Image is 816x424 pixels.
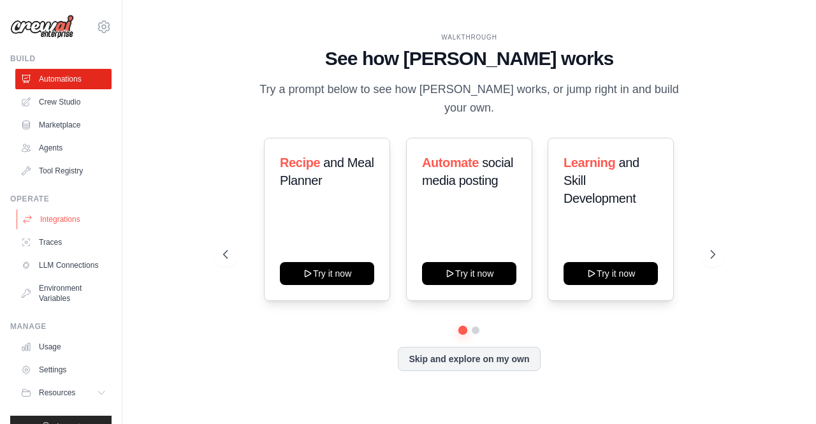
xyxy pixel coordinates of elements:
span: Automate [422,156,479,170]
a: Settings [15,360,112,380]
span: social media posting [422,156,513,187]
button: Try it now [422,262,516,285]
span: Resources [39,388,75,398]
button: Try it now [280,262,374,285]
div: Manage [10,321,112,332]
h1: See how [PERSON_NAME] works [223,47,715,70]
div: WALKTHROUGH [223,33,715,42]
span: and Meal Planner [280,156,374,187]
span: Learning [564,156,615,170]
a: Traces [15,232,112,252]
a: Environment Variables [15,278,112,309]
a: Automations [15,69,112,89]
div: Operate [10,194,112,204]
button: Try it now [564,262,658,285]
div: Build [10,54,112,64]
a: Integrations [17,209,113,230]
a: Agents [15,138,112,158]
a: Marketplace [15,115,112,135]
span: Recipe [280,156,320,170]
a: LLM Connections [15,255,112,275]
span: and Skill Development [564,156,639,205]
a: Usage [15,337,112,357]
a: Tool Registry [15,161,112,181]
p: Try a prompt below to see how [PERSON_NAME] works, or jump right in and build your own. [255,80,683,118]
button: Skip and explore on my own [398,347,540,371]
img: Logo [10,15,74,39]
button: Resources [15,383,112,403]
a: Crew Studio [15,92,112,112]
